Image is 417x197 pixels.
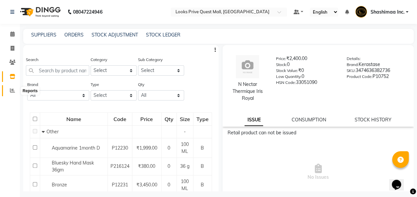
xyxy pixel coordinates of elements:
span: ₹380.00 [138,163,155,169]
span: Aquamarine 1month D [52,145,100,151]
label: Details: [347,56,361,62]
div: 3474636382736 [347,67,407,76]
iframe: chat widget [389,170,410,190]
span: ₹3,450.00 [136,182,157,188]
span: Other [46,129,59,135]
span: ₹1,999.00 [136,145,157,151]
img: Shashimaa Inc. [355,6,367,18]
b: 08047224946 [73,3,102,21]
div: Retail product can not be issued [228,129,409,136]
a: ISSUE [244,114,263,126]
a: STOCK LEDGER [146,32,180,38]
div: 0 [276,73,336,82]
div: P10752 [347,73,407,82]
label: Stock Value: [276,68,298,74]
img: logo [17,3,62,21]
label: SKU: [347,68,356,74]
a: ORDERS [64,32,84,38]
label: Category [91,57,107,63]
div: Name [40,113,107,125]
span: Collapse Row [42,129,46,135]
label: Price: [276,56,286,62]
label: Type [91,82,99,88]
div: Reports [21,87,39,95]
a: SUPPLIERS [31,32,56,38]
label: HSN Code: [276,80,296,86]
span: 0 [168,163,170,169]
span: Bronze [52,182,67,188]
a: STOCK HISTORY [355,117,391,123]
span: P216124 [110,163,129,169]
label: Qty [138,82,144,88]
span: 36 g [180,163,189,169]
div: Kerastase [347,61,407,70]
img: avatar [236,55,259,78]
label: Search [26,57,38,63]
a: STOCK ADJUSTMENT [92,32,138,38]
label: Low Quantity: [276,74,302,80]
label: Sub Category [138,57,163,63]
label: Brand: [347,62,359,68]
span: B [201,163,204,169]
span: 100 ML [181,178,189,191]
input: Search by product name or code [26,65,89,76]
span: 0 [168,182,170,188]
div: 33051090 [276,79,336,88]
div: Price [133,113,161,125]
label: Brand [27,82,38,88]
span: 0 [168,145,170,151]
div: N Nectar Thermique Iris Royal [229,81,266,102]
span: P12230 [112,145,128,151]
div: Qty [162,113,176,125]
div: 0 [276,61,336,70]
span: B [201,182,204,188]
label: Product Code: [347,74,373,80]
div: Type [194,113,211,125]
div: ₹2,400.00 [276,55,336,64]
span: - [184,129,186,135]
div: Code [108,113,132,125]
label: Stock: [276,62,287,68]
div: Size [177,113,193,125]
span: 100 ML [181,141,189,154]
span: Bluesky Hand Mask 36gm [52,160,94,173]
span: Shashimaa Inc. [370,9,404,16]
span: P12231 [112,182,128,188]
a: CONSUMPTION [292,117,326,123]
span: B [201,145,204,151]
div: ₹0 [276,67,336,76]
